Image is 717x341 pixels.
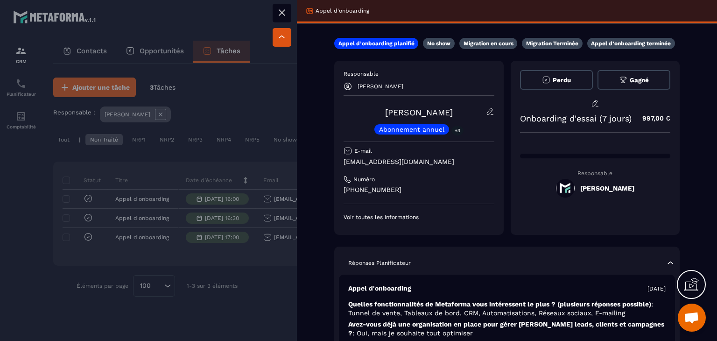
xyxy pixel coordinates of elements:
p: Responsable [520,170,671,177]
p: Responsable [344,70,494,78]
p: Réponses Planificateur [348,259,411,267]
p: Migration en cours [464,40,513,47]
span: : Oui, mais je souhaite tout optimiser [352,329,473,337]
p: Avez-vous déjà une organisation en place pour gérer [PERSON_NAME] leads, clients et campagnes ? [348,320,666,338]
span: Perdu [553,77,571,84]
button: Gagné [597,70,670,90]
p: +3 [451,126,464,135]
p: No show [427,40,450,47]
p: Migration Terminée [526,40,578,47]
p: E-mail [354,147,372,155]
p: Appel d'onboarding [316,7,369,14]
p: Appel d’onboarding planifié [338,40,415,47]
p: [EMAIL_ADDRESS][DOMAIN_NAME] [344,157,494,166]
p: Onboarding d'essai (7 jours) [520,114,632,123]
p: Quelles fonctionnalités de Metaforma vous intéressent le plus ? (plusieurs réponses possible) [348,300,666,318]
p: 997,00 € [633,109,670,128]
h5: [PERSON_NAME] [580,185,634,192]
span: Gagné [630,77,649,84]
p: Numéro [353,176,375,183]
p: Voir toutes les informations [344,213,494,221]
p: [PHONE_NUMBER] [344,185,494,194]
a: [PERSON_NAME] [385,107,453,117]
a: Ouvrir le chat [678,304,706,332]
button: Perdu [520,70,593,90]
p: Abonnement annuel [379,126,444,133]
p: Appel d’onboarding terminée [591,40,671,47]
p: [DATE] [647,285,666,292]
p: [PERSON_NAME] [358,83,403,90]
p: Appel d'onboarding [348,284,411,293]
